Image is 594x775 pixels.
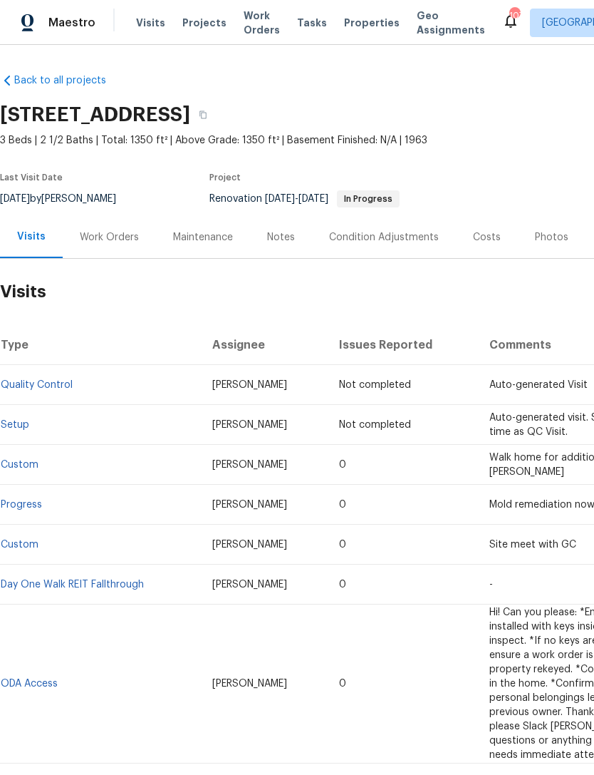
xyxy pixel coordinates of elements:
[1,679,58,689] a: ODA Access
[1,580,144,590] a: Day One Walk REIT Fallthrough
[212,460,287,470] span: [PERSON_NAME]
[136,16,165,30] span: Visits
[1,380,73,390] a: Quality Control
[329,230,439,245] div: Condition Adjustments
[1,460,38,470] a: Custom
[417,9,485,37] span: Geo Assignments
[209,173,241,182] span: Project
[298,194,328,204] span: [DATE]
[339,420,411,430] span: Not completed
[182,16,226,30] span: Projects
[1,420,29,430] a: Setup
[339,380,411,390] span: Not completed
[489,580,493,590] span: -
[339,460,346,470] span: 0
[212,420,287,430] span: [PERSON_NAME]
[212,540,287,550] span: [PERSON_NAME]
[509,9,519,23] div: 107
[201,325,327,365] th: Assignee
[339,540,346,550] span: 0
[48,16,95,30] span: Maestro
[297,18,327,28] span: Tasks
[173,230,233,245] div: Maintenance
[338,195,398,203] span: In Progress
[339,500,346,510] span: 0
[212,500,287,510] span: [PERSON_NAME]
[209,194,400,204] span: Renovation
[489,380,588,390] span: Auto-generated Visit
[473,230,501,245] div: Costs
[1,500,42,510] a: Progress
[244,9,280,37] span: Work Orders
[212,380,287,390] span: [PERSON_NAME]
[339,580,346,590] span: 0
[17,230,46,244] div: Visits
[80,230,139,245] div: Work Orders
[212,580,287,590] span: [PERSON_NAME]
[212,679,287,689] span: [PERSON_NAME]
[328,325,478,365] th: Issues Reported
[1,540,38,550] a: Custom
[267,230,295,245] div: Notes
[489,540,576,550] span: Site meet with GC
[265,194,295,204] span: [DATE]
[535,230,568,245] div: Photos
[339,679,346,689] span: 0
[190,102,216,128] button: Copy Address
[265,194,328,204] span: -
[344,16,400,30] span: Properties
